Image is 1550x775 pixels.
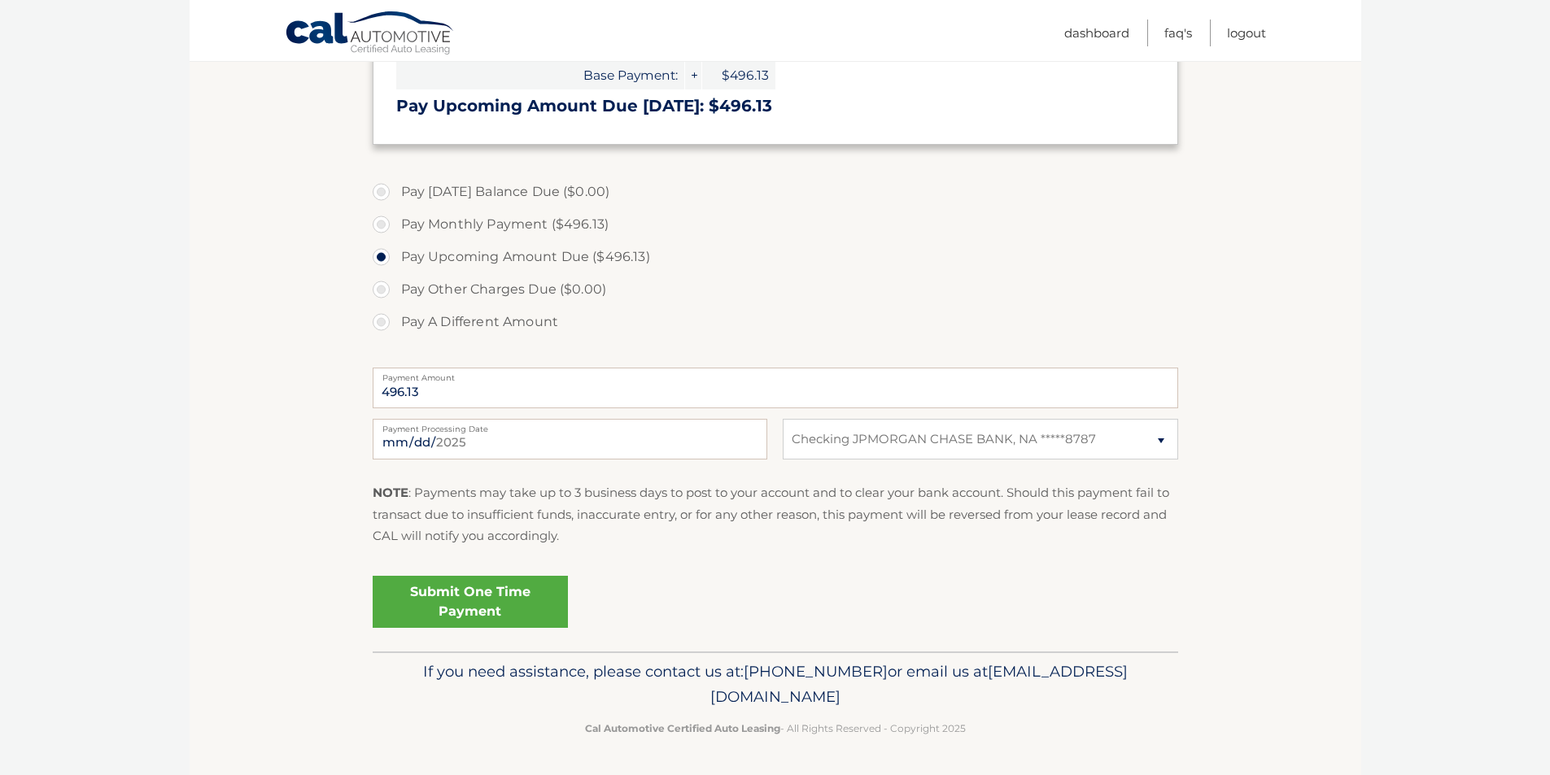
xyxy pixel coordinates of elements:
p: - All Rights Reserved - Copyright 2025 [383,720,1168,737]
label: Pay [DATE] Balance Due ($0.00) [373,176,1178,208]
p: If you need assistance, please contact us at: or email us at [383,659,1168,711]
span: [PHONE_NUMBER] [744,662,888,681]
span: $496.13 [702,61,775,89]
span: + [685,61,701,89]
strong: Cal Automotive Certified Auto Leasing [585,722,780,734]
span: Base Payment: [396,61,684,89]
h3: Pay Upcoming Amount Due [DATE]: $496.13 [396,96,1155,116]
label: Payment Processing Date [373,419,767,432]
a: FAQ's [1164,20,1192,46]
label: Pay A Different Amount [373,306,1178,338]
a: Cal Automotive [285,11,456,58]
strong: NOTE [373,485,408,500]
a: Submit One Time Payment [373,576,568,628]
label: Pay Upcoming Amount Due ($496.13) [373,241,1178,273]
label: Payment Amount [373,368,1178,381]
label: Pay Monthly Payment ($496.13) [373,208,1178,241]
label: Pay Other Charges Due ($0.00) [373,273,1178,306]
p: : Payments may take up to 3 business days to post to your account and to clear your bank account.... [373,482,1178,546]
input: Payment Amount [373,368,1178,408]
a: Logout [1227,20,1266,46]
input: Payment Date [373,419,767,459]
a: Dashboard [1064,20,1129,46]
